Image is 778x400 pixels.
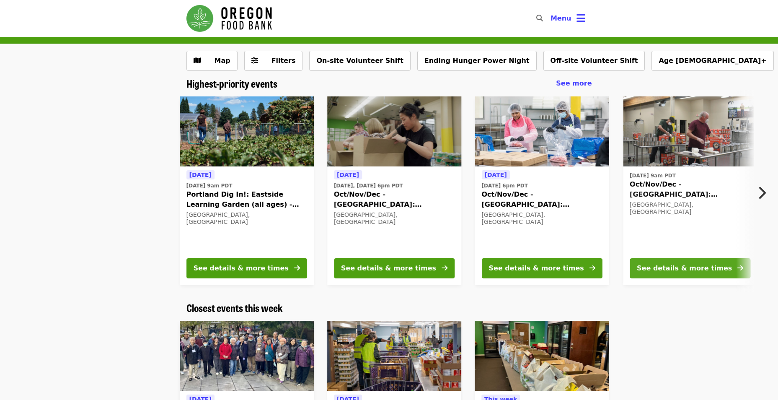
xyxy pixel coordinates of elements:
[186,190,307,210] span: Portland Dig In!: Eastside Learning Garden (all ages) - Aug/Sept/Oct
[536,14,543,22] i: search icon
[750,181,778,205] button: Next item
[327,321,461,391] img: Northeast Emergency Food Program - Partner Agency Support organized by Oregon Food Bank
[589,264,595,272] i: arrow-right icon
[630,172,676,179] time: [DATE] 9am PDT
[551,14,571,22] span: Menu
[186,182,233,190] time: [DATE] 9am PDT
[623,96,757,167] img: Oct/Nov/Dec - Portland: Repack/Sort (age 16+) organized by Oregon Food Bank
[180,78,599,90] div: Highest-priority events
[543,51,645,71] button: Off-site Volunteer Shift
[556,78,592,88] a: See more
[334,190,455,210] span: Oct/Nov/Dec - [GEOGRAPHIC_DATA]: Repack/Sort (age [DEMOGRAPHIC_DATA]+)
[576,12,585,24] i: bars icon
[334,182,403,190] time: [DATE], [DATE] 6pm PDT
[417,51,537,71] button: Ending Hunger Power Night
[251,57,258,65] i: sliders-h icon
[757,185,766,201] i: chevron-right icon
[186,51,238,71] button: Show map view
[489,263,584,273] div: See details & more times
[442,264,447,272] i: arrow-right icon
[180,96,314,167] img: Portland Dig In!: Eastside Learning Garden (all ages) - Aug/Sept/Oct organized by Oregon Food Bank
[244,51,303,71] button: Filters (0 selected)
[637,263,732,273] div: See details & more times
[475,96,609,285] a: See details for "Oct/Nov/Dec - Beaverton: Repack/Sort (age 10+)"
[327,96,461,167] img: Oct/Nov/Dec - Portland: Repack/Sort (age 8+) organized by Oregon Food Bank
[475,321,609,391] img: Portland Open Bible - Partner Agency Support (16+) organized by Oregon Food Bank
[341,263,436,273] div: See details & more times
[481,258,602,278] button: See details & more times
[186,78,277,90] a: Highest-priority events
[215,57,230,65] span: Map
[334,258,455,278] button: See details & more times
[630,201,750,216] div: [GEOGRAPHIC_DATA], [GEOGRAPHIC_DATA]
[294,264,300,272] i: arrow-right icon
[337,171,359,178] span: [DATE]
[481,211,602,226] div: [GEOGRAPHIC_DATA], [GEOGRAPHIC_DATA]
[544,8,592,29] button: Toggle account menu
[630,179,750,200] span: Oct/Nov/Dec - [GEOGRAPHIC_DATA]: Repack/Sort (age [DEMOGRAPHIC_DATA]+)
[481,190,602,210] span: Oct/Nov/Dec - [GEOGRAPHIC_DATA]: Repack/Sort (age [DEMOGRAPHIC_DATA]+)
[186,76,277,91] span: Highest-priority events
[186,5,272,32] img: Oregon Food Bank - Home
[186,211,307,226] div: [GEOGRAPHIC_DATA], [GEOGRAPHIC_DATA]
[481,182,527,190] time: [DATE] 6pm PDT
[180,321,314,391] img: Clay Street Table Food Pantry- Free Food Market organized by Oregon Food Bank
[548,8,555,29] input: Search
[651,51,773,71] button: Age [DEMOGRAPHIC_DATA]+
[556,79,592,87] span: See more
[186,302,283,314] a: Closest events this week
[194,263,289,273] div: See details & more times
[623,96,757,285] a: See details for "Oct/Nov/Dec - Portland: Repack/Sort (age 16+)"
[484,171,507,178] span: [DATE]
[271,57,296,65] span: Filters
[309,51,410,71] button: On-site Volunteer Shift
[186,258,307,278] button: See details & more times
[180,302,599,314] div: Closest events this week
[475,96,609,167] img: Oct/Nov/Dec - Beaverton: Repack/Sort (age 10+) organized by Oregon Food Bank
[327,96,461,285] a: See details for "Oct/Nov/Dec - Portland: Repack/Sort (age 8+)"
[186,300,283,315] span: Closest events this week
[334,211,455,226] div: [GEOGRAPHIC_DATA], [GEOGRAPHIC_DATA]
[194,57,201,65] i: map icon
[189,171,212,178] span: [DATE]
[180,321,314,391] a: Clay Street Table Food Pantry- Free Food Market
[180,96,314,285] a: See details for "Portland Dig In!: Eastside Learning Garden (all ages) - Aug/Sept/Oct"
[630,258,750,278] button: See details & more times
